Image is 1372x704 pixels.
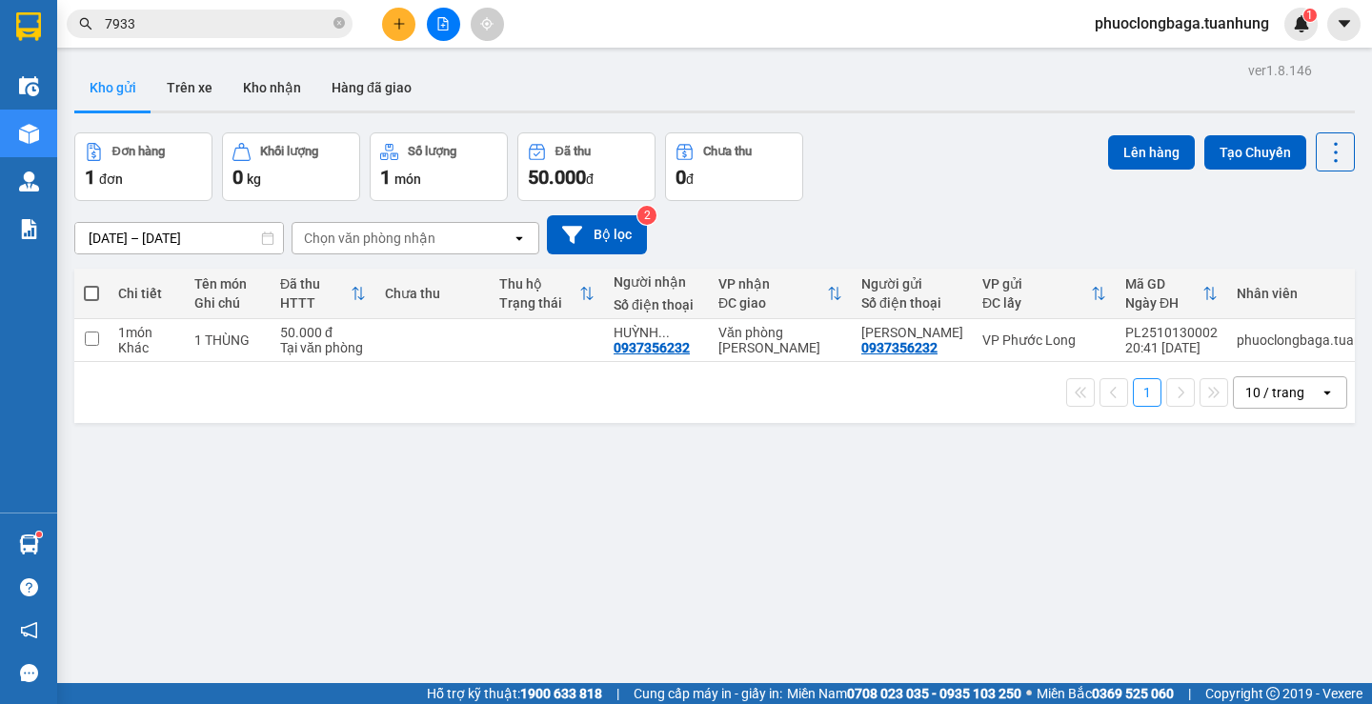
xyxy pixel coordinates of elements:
div: ver 1.8.146 [1248,60,1312,81]
span: file-add [436,17,450,30]
span: 0 [232,166,243,189]
span: đ [686,171,694,187]
span: kg [247,171,261,187]
div: 20:41 [DATE] [1125,340,1218,355]
div: Trạng thái [499,295,579,311]
span: | [616,683,619,704]
div: HUỲNH QUỐC THIỆN [861,325,963,340]
div: 50.000 đ [280,325,366,340]
div: Người nhận [614,274,699,290]
div: 1 món [118,325,175,340]
button: file-add [427,8,460,41]
span: close-circle [333,15,345,33]
span: close-circle [333,17,345,29]
span: aim [480,17,494,30]
div: Tại văn phòng [280,340,366,355]
span: message [20,664,38,682]
div: Số điện thoại [614,297,699,312]
button: Số lượng1món [370,132,508,201]
img: warehouse-icon [19,534,39,554]
button: Kho gửi [74,65,151,111]
div: Văn phòng [PERSON_NAME] [718,325,842,355]
img: warehouse-icon [19,76,39,96]
span: question-circle [20,578,38,596]
svg: open [512,231,527,246]
img: warehouse-icon [19,124,39,144]
div: Chi tiết [118,286,175,301]
span: ⚪️ [1026,690,1032,697]
button: Chưa thu0đ [665,132,803,201]
button: 1 [1133,378,1161,407]
svg: open [1320,385,1335,400]
div: Số lượng [408,145,456,158]
span: Hỗ trợ kỹ thuật: [427,683,602,704]
button: Khối lượng0kg [222,132,360,201]
div: Ngày ĐH [1125,295,1202,311]
div: Chọn văn phòng nhận [304,229,435,248]
button: caret-down [1327,8,1361,41]
span: đơn [99,171,123,187]
div: 0937356232 [861,340,938,355]
button: Bộ lọc [547,215,647,254]
span: 1 [1306,9,1313,22]
div: VP gửi [982,276,1091,292]
span: search [79,17,92,30]
th: Toggle SortBy [271,269,375,319]
span: món [394,171,421,187]
div: Đã thu [280,276,351,292]
input: Tìm tên, số ĐT hoặc mã đơn [105,13,330,34]
span: Miền Bắc [1037,683,1174,704]
strong: 1900 633 818 [520,686,602,701]
th: Toggle SortBy [709,269,852,319]
span: 1 [380,166,391,189]
span: 50.000 [528,166,586,189]
div: PL2510130002 [1125,325,1218,340]
sup: 2 [637,206,656,225]
div: Đơn hàng [112,145,165,158]
span: plus [393,17,406,30]
div: HUỲNH QUỐC THIỆN [614,325,699,340]
img: logo-vxr [16,12,41,41]
div: 0937356232 [614,340,690,355]
div: Khác [118,340,175,355]
span: đ [586,171,594,187]
button: Đơn hàng1đơn [74,132,212,201]
button: Kho nhận [228,65,316,111]
span: notification [20,621,38,639]
span: phuoclongbaga.tuanhung [1079,11,1284,35]
sup: 1 [1303,9,1317,22]
sup: 1 [36,532,42,537]
strong: 0369 525 060 [1092,686,1174,701]
img: solution-icon [19,219,39,239]
span: caret-down [1336,15,1353,32]
div: 1 THÙNG [194,332,261,348]
button: Hàng đã giao [316,65,427,111]
span: copyright [1266,687,1280,700]
strong: 0708 023 035 - 0935 103 250 [847,686,1021,701]
div: Thu hộ [499,276,579,292]
button: Trên xe [151,65,228,111]
div: VP Phước Long [982,332,1106,348]
span: | [1188,683,1191,704]
div: ĐC lấy [982,295,1091,311]
div: VP nhận [718,276,827,292]
div: Người gửi [861,276,963,292]
div: Khối lượng [260,145,318,158]
div: HTTT [280,295,351,311]
button: Đã thu50.000đ [517,132,656,201]
div: Số điện thoại [861,295,963,311]
button: Tạo Chuyến [1204,135,1306,170]
input: Select a date range. [75,223,283,253]
span: Cung cấp máy in - giấy in: [634,683,782,704]
img: warehouse-icon [19,171,39,191]
button: Lên hàng [1108,135,1195,170]
img: icon-new-feature [1293,15,1310,32]
div: Mã GD [1125,276,1202,292]
th: Toggle SortBy [1116,269,1227,319]
button: aim [471,8,504,41]
div: Tên món [194,276,261,292]
th: Toggle SortBy [490,269,604,319]
button: plus [382,8,415,41]
th: Toggle SortBy [973,269,1116,319]
div: 10 / trang [1245,383,1304,402]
